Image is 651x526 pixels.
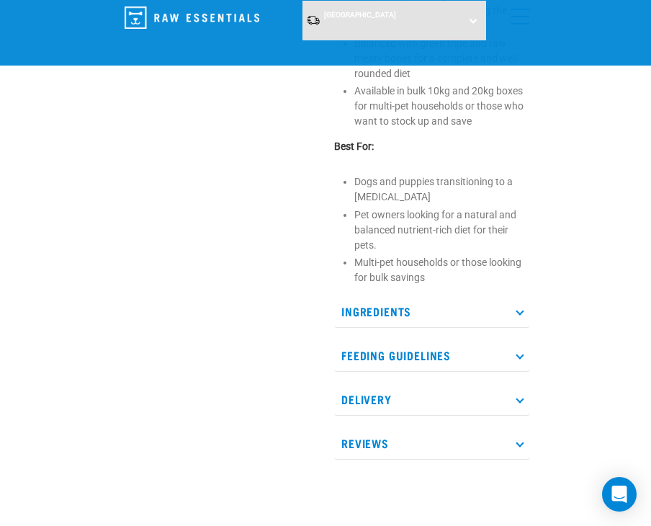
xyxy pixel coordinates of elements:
p: Feeding Guidelines [334,339,530,372]
div: Open Intercom Messenger [602,477,637,512]
p: Delivery [334,383,530,416]
p: Ingredients [334,295,530,328]
span: [GEOGRAPHIC_DATA] [324,11,396,19]
strong: Best For: [334,141,374,152]
li: Multi-pet households or those looking for bulk savings [354,255,530,285]
li: Dogs and puppies transitioning to a [MEDICAL_DATA] [354,174,530,205]
li: Available in bulk 10kg and 20kg boxes for multi-pet households or those who want to stock up and ... [354,84,530,129]
p: Reviews [334,427,530,460]
img: Raw Essentials Logo [125,6,259,29]
li: Pet owners looking for a natural and balanced nutrient-rich diet for their pets. [354,208,530,253]
img: van-moving.png [306,14,320,26]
